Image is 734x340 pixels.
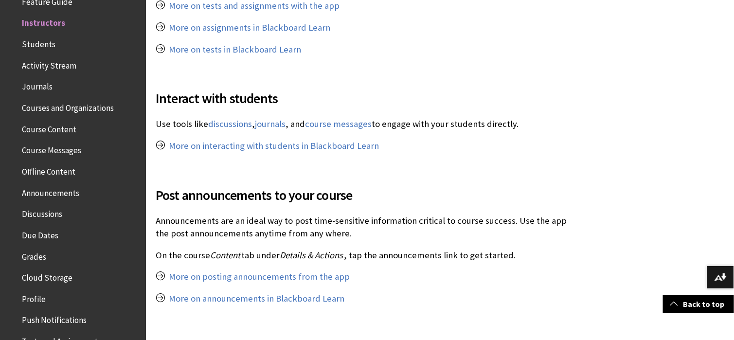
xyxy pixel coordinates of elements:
[169,140,379,152] a: More on interacting with students in Blackboard Learn
[208,118,252,130] a: discussions
[22,121,76,134] span: Course Content
[22,249,46,262] span: Grades
[169,22,330,34] a: More on assignments in Blackboard Learn
[156,249,580,262] p: On the course tab under , tap the announcements link to get started.
[22,312,87,325] span: Push Notifications
[156,118,580,130] p: Use tools like , , and to engage with your students directly.
[22,100,114,113] span: Courses and Organizations
[22,79,53,92] span: Journals
[210,250,240,261] span: Content
[22,227,58,240] span: Due Dates
[169,293,344,304] a: More on announcements in Blackboard Learn
[156,185,580,205] span: Post announcements to your course
[663,295,734,313] a: Back to top
[169,271,350,283] a: More on posting announcements from the app
[156,88,580,108] span: Interact with students
[22,185,79,198] span: Announcements
[22,163,75,177] span: Offline Content
[255,118,286,130] a: journals
[22,15,65,28] span: Instructors
[22,291,46,304] span: Profile
[22,36,55,49] span: Students
[22,269,72,283] span: Cloud Storage
[305,118,372,130] a: course messages
[156,215,580,240] p: Announcements are an ideal way to post time-sensitive information critical to course success. Use...
[22,57,76,71] span: Activity Stream
[22,143,81,156] span: Course Messages
[280,250,343,261] span: Details & Actions
[22,206,62,219] span: Discussions
[169,44,301,55] a: More on tests in Blackboard Learn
